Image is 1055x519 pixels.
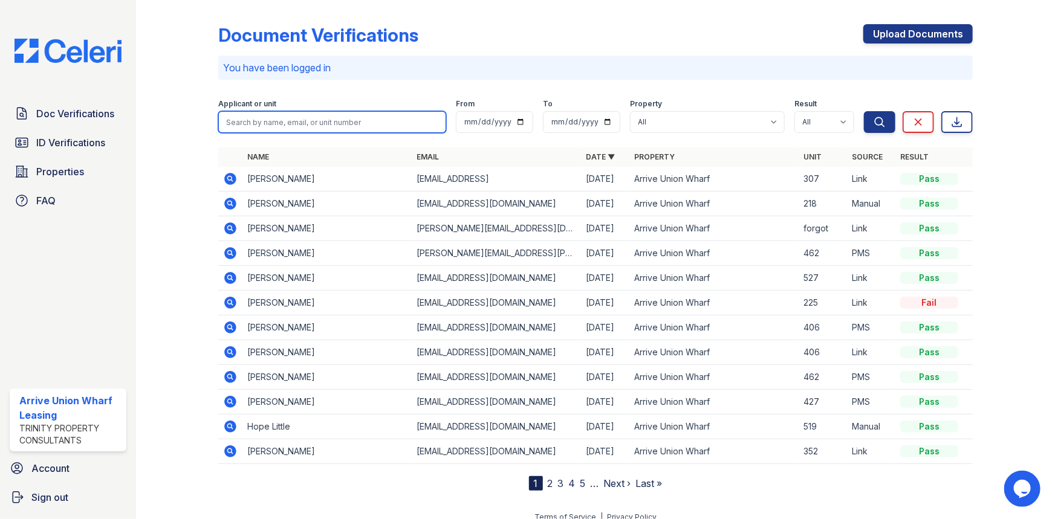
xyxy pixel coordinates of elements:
[847,414,895,439] td: Manual
[799,315,847,340] td: 406
[636,477,663,489] a: Last »
[900,222,958,234] div: Pass
[543,99,553,109] label: To
[31,490,68,504] span: Sign out
[36,106,114,121] span: Doc Verifications
[242,439,412,464] td: [PERSON_NAME]
[799,414,847,439] td: 519
[799,365,847,390] td: 462
[1004,471,1043,507] iframe: chat widget
[629,241,799,266] td: Arrive Union Wharf
[242,390,412,414] td: [PERSON_NAME]
[31,461,70,475] span: Account
[412,192,581,216] td: [EMAIL_ADDRESS][DOMAIN_NAME]
[529,476,543,491] div: 1
[799,390,847,414] td: 427
[900,346,958,358] div: Pass
[581,340,629,365] td: [DATE]
[900,272,958,284] div: Pass
[242,365,412,390] td: [PERSON_NAME]
[799,439,847,464] td: 352
[247,152,269,161] a: Name
[629,315,799,340] td: Arrive Union Wharf
[581,216,629,241] td: [DATE]
[36,164,84,179] span: Properties
[900,173,958,185] div: Pass
[242,315,412,340] td: [PERSON_NAME]
[852,152,883,161] a: Source
[629,439,799,464] td: Arrive Union Wharf
[629,192,799,216] td: Arrive Union Wharf
[799,167,847,192] td: 307
[847,266,895,291] td: Link
[586,152,615,161] a: Date ▼
[412,315,581,340] td: [EMAIL_ADDRESS][DOMAIN_NAME]
[799,291,847,315] td: 225
[412,266,581,291] td: [EMAIL_ADDRESS][DOMAIN_NAME]
[591,476,599,491] span: …
[5,485,131,509] a: Sign out
[5,39,131,63] img: CE_Logo_Blue-a8612792a0a2168367f1c8372b55b34899dd931a85d93a1a3d3e32e68fde9ad4.png
[847,315,895,340] td: PMS
[847,291,895,315] td: Link
[803,152,822,161] a: Unit
[900,396,958,408] div: Pass
[581,291,629,315] td: [DATE]
[412,216,581,241] td: [PERSON_NAME][EMAIL_ADDRESS][DOMAIN_NAME]
[218,99,276,109] label: Applicant or unit
[900,247,958,259] div: Pass
[581,390,629,414] td: [DATE]
[863,24,973,44] a: Upload Documents
[242,241,412,266] td: [PERSON_NAME]
[242,291,412,315] td: [PERSON_NAME]
[847,216,895,241] td: Link
[36,193,56,208] span: FAQ
[900,321,958,334] div: Pass
[5,456,131,480] a: Account
[799,241,847,266] td: 462
[569,477,576,489] a: 4
[10,131,126,155] a: ID Verifications
[900,421,958,433] div: Pass
[19,422,122,446] div: Trinity Property Consultants
[900,371,958,383] div: Pass
[847,192,895,216] td: Manual
[847,340,895,365] td: Link
[799,192,847,216] td: 218
[242,167,412,192] td: [PERSON_NAME]
[629,266,799,291] td: Arrive Union Wharf
[847,439,895,464] td: Link
[242,216,412,241] td: [PERSON_NAME]
[412,439,581,464] td: [EMAIL_ADDRESS][DOMAIN_NAME]
[223,60,968,75] p: You have been logged in
[629,216,799,241] td: Arrive Union Wharf
[581,192,629,216] td: [DATE]
[900,198,958,210] div: Pass
[412,241,581,266] td: [PERSON_NAME][EMAIL_ADDRESS][PERSON_NAME][DOMAIN_NAME]
[10,189,126,213] a: FAQ
[799,266,847,291] td: 527
[900,297,958,309] div: Fail
[412,414,581,439] td: [EMAIL_ADDRESS][DOMAIN_NAME]
[548,477,553,489] a: 2
[634,152,675,161] a: Property
[799,340,847,365] td: 406
[581,439,629,464] td: [DATE]
[218,24,418,46] div: Document Verifications
[19,393,122,422] div: Arrive Union Wharf Leasing
[847,365,895,390] td: PMS
[630,99,662,109] label: Property
[218,111,446,133] input: Search by name, email, or unit number
[629,390,799,414] td: Arrive Union Wharf
[847,241,895,266] td: PMS
[581,241,629,266] td: [DATE]
[581,266,629,291] td: [DATE]
[242,414,412,439] td: Hope Little
[10,102,126,126] a: Doc Verifications
[629,365,799,390] td: Arrive Union Wharf
[799,216,847,241] td: forgot
[242,192,412,216] td: [PERSON_NAME]
[629,291,799,315] td: Arrive Union Wharf
[580,477,586,489] a: 5
[456,99,475,109] label: From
